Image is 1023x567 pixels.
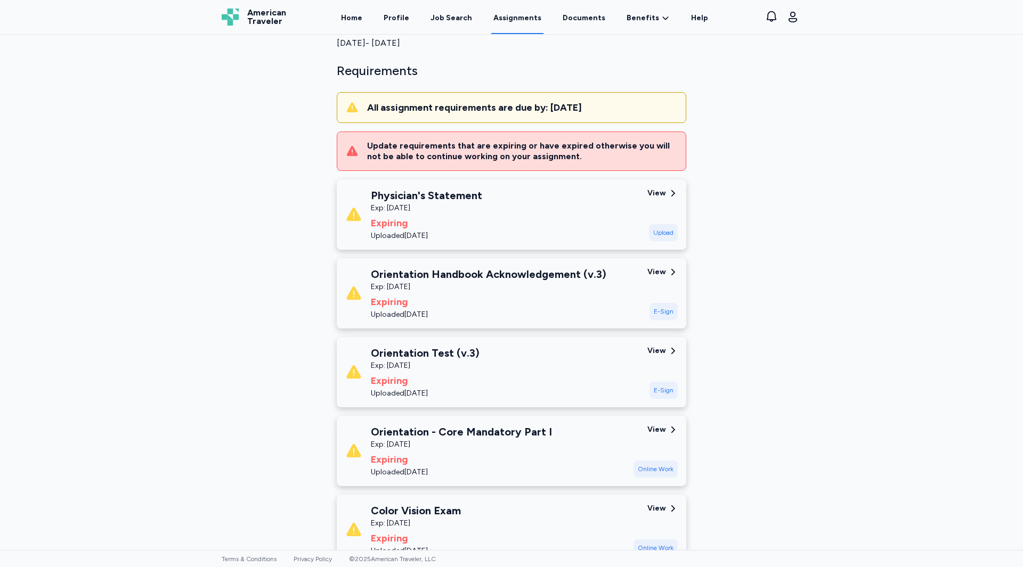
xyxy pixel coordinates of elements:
[367,101,677,114] div: All assignment requirements are due by: [DATE]
[371,216,482,231] div: Expiring
[649,224,678,241] div: Upload
[371,546,461,556] div: Uploaded [DATE]
[647,188,666,199] div: View
[337,62,686,79] div: Requirements
[371,203,482,213] div: Exp: [DATE]
[627,13,670,23] a: Benefits
[247,9,286,26] span: American Traveler
[371,231,482,241] div: Uploaded [DATE]
[649,303,678,320] div: E-Sign
[634,461,678,478] div: Online Work
[337,37,686,50] div: [DATE] - [DATE]
[647,424,666,435] div: View
[371,467,552,478] div: Uploaded [DATE]
[371,294,606,309] div: Expiring
[431,13,472,23] div: Job Search
[371,267,606,282] div: Orientation Handbook Acknowledgement (v.3)
[371,388,480,399] div: Uploaded [DATE]
[371,282,606,292] div: Exp: [DATE]
[371,503,461,518] div: Color Vision Exam
[647,503,666,514] div: View
[371,452,552,467] div: Expiring
[294,555,332,563] a: Privacy Policy
[371,346,480,360] div: Orientation Test (v.3)
[634,539,678,556] div: Online Work
[647,346,666,356] div: View
[371,531,461,546] div: Expiring
[371,188,482,203] div: Physician's Statement
[647,267,666,277] div: View
[371,424,552,439] div: Orientation - Core Mandatory Part I
[371,309,606,320] div: Uploaded [DATE]
[371,518,461,529] div: Exp: [DATE]
[222,555,277,563] a: Terms & Conditions
[371,360,480,371] div: Exp: [DATE]
[649,382,678,399] div: E-Sign
[371,439,552,450] div: Exp: [DATE]
[367,141,677,162] div: Update requirements that are expiring or have expired otherwise you will not be able to continue ...
[491,1,543,34] a: Assignments
[371,373,480,388] div: Expiring
[222,9,239,26] img: Logo
[349,555,436,563] span: © 2025 American Traveler, LLC
[627,13,659,23] span: Benefits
